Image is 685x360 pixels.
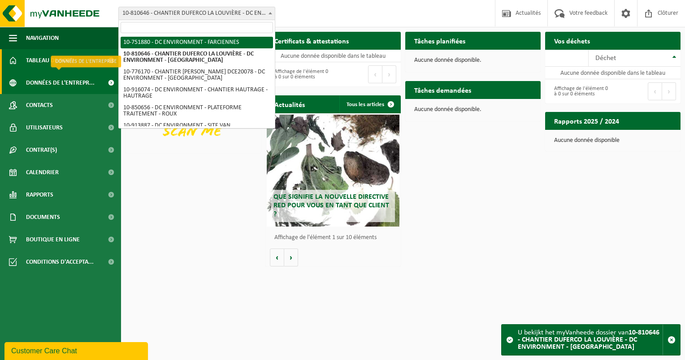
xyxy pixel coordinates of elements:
[603,129,680,147] a: Consulter les rapports
[121,84,273,102] li: 10-916074 - DC ENVIRONMENT - CHANTIER HAUTRAGE - HAUTRAGE
[284,249,298,266] button: Volgende
[518,325,663,355] div: U bekijkt het myVanheede dossier van
[26,94,53,116] span: Contacts
[382,65,396,83] button: Next
[545,67,681,79] td: Aucune donnée disponible dans le tableau
[405,32,474,49] h2: Tâches planifiées
[273,193,389,218] span: Que signifie la nouvelle directive RED pour vous en tant que client ?
[118,7,275,20] span: 10-810646 - CHANTIER DUFERCO LA LOUVIÈRE - DC ENVIRONMENT - LA LOUVIÈRE
[274,235,396,241] p: Affichage de l'élément 1 sur 10 éléments
[121,120,273,138] li: 10-913887 - DC ENVIRONMENT - SITE VAN [GEOGRAPHIC_DATA] - [GEOGRAPHIC_DATA]
[26,116,63,139] span: Utilisateurs
[545,112,628,129] h2: Rapports 2025 / 2024
[4,340,150,360] iframe: chat widget
[414,107,532,113] p: Aucune donnée disponible.
[648,82,662,100] button: Previous
[121,48,273,66] li: 10-810646 - CHANTIER DUFERCO LA LOUVIÈRE - DC ENVIRONMENT - [GEOGRAPHIC_DATA]
[265,95,314,113] h2: Actualités
[265,32,358,49] h2: Certificats & attestations
[368,65,382,83] button: Previous
[662,82,676,100] button: Next
[119,7,275,20] span: 10-810646 - CHANTIER DUFERCO LA LOUVIÈRE - DC ENVIRONMENT - LA LOUVIÈRE
[267,115,399,227] a: Que signifie la nouvelle directive RED pour vous en tant que client ?
[339,95,400,113] a: Tous les articles
[414,57,532,64] p: Aucune donnée disponible.
[26,206,60,228] span: Documents
[270,249,284,266] button: Vorige
[550,81,608,101] div: Affichage de l'élément 0 à 0 sur 0 éléments
[26,27,59,49] span: Navigation
[26,49,74,72] span: Tableau de bord
[595,55,616,62] span: Déchet
[26,184,53,206] span: Rapports
[121,66,273,84] li: 10-776170 - CHANTIER [PERSON_NAME] DCE20078 - DC ENVIRONMENT - [GEOGRAPHIC_DATA]
[265,50,401,62] td: Aucune donnée disponible dans le tableau
[26,161,59,184] span: Calendrier
[26,72,95,94] span: Données de l'entrepr...
[26,228,80,251] span: Boutique en ligne
[405,81,480,99] h2: Tâches demandées
[554,137,672,144] p: Aucune donnée disponible
[545,32,599,49] h2: Vos déchets
[121,102,273,120] li: 10-850656 - DC ENVIRONMENT - PLATEFORME TRAITEMENT - ROUX
[26,251,94,273] span: Conditions d'accepta...
[518,329,659,351] strong: 10-810646 - CHANTIER DUFERCO LA LOUVIÈRE - DC ENVIRONMENT - [GEOGRAPHIC_DATA]
[26,139,57,161] span: Contrat(s)
[270,64,329,84] div: Affichage de l'élément 0 à 0 sur 0 éléments
[121,37,273,48] li: 10-751880 - DC ENVIRONMENT - FARCIENNES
